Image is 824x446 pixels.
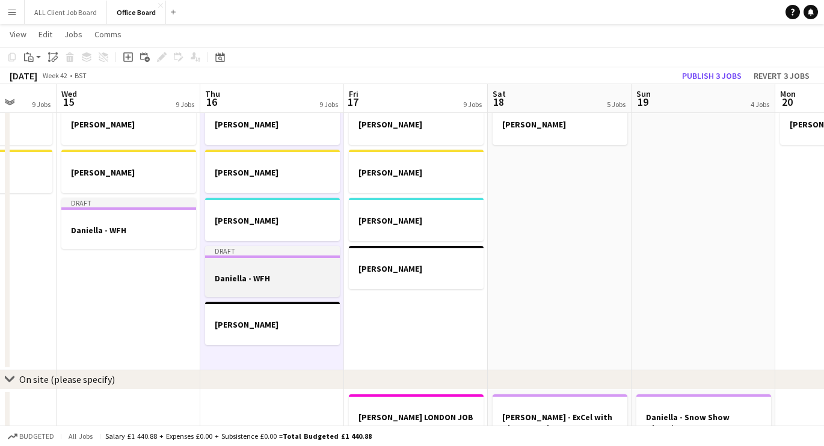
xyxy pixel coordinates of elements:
span: Comms [94,29,121,40]
button: Budgeted [6,430,56,443]
a: Jobs [60,26,87,42]
h3: [PERSON_NAME] [349,263,484,274]
app-job-card: [PERSON_NAME] [205,150,340,193]
app-job-card: [PERSON_NAME] [349,150,484,193]
div: Draft [205,246,340,255]
span: Sun [636,88,651,99]
h3: [PERSON_NAME] [205,167,340,178]
span: Fri [349,88,358,99]
h3: Daniella - WFH [61,225,196,236]
div: 9 Jobs [463,100,482,109]
div: BST [75,71,87,80]
span: Wed [61,88,77,99]
app-job-card: [PERSON_NAME] [349,198,484,241]
span: 17 [347,95,358,109]
span: 18 [491,95,506,109]
h3: [PERSON_NAME] [349,215,484,226]
h3: [PERSON_NAME] [61,167,196,178]
span: View [10,29,26,40]
span: Mon [780,88,796,99]
app-job-card: [PERSON_NAME] [493,102,627,145]
span: 19 [635,95,651,109]
span: 16 [203,95,220,109]
div: [DATE] [10,70,37,82]
span: All jobs [66,432,95,441]
app-job-card: [PERSON_NAME] [61,102,196,145]
div: 9 Jobs [32,100,51,109]
h3: [PERSON_NAME] [61,119,196,130]
app-job-card: [PERSON_NAME] [349,102,484,145]
app-job-card: DraftDaniella - WFH [61,198,196,249]
span: Jobs [64,29,82,40]
span: 15 [60,95,77,109]
h3: [PERSON_NAME] LONDON JOB SHOW [349,412,484,433]
button: Publish 3 jobs [677,68,746,84]
h3: [PERSON_NAME] [493,119,627,130]
span: Edit [38,29,52,40]
app-job-card: [PERSON_NAME] [205,302,340,345]
div: On site (please specify) [19,373,115,385]
h3: Daniella - Snow Show Olympia [636,412,771,433]
span: 20 [778,95,796,109]
span: Total Budgeted £1 440.88 [283,432,372,441]
span: Week 42 [40,71,70,80]
a: Comms [90,26,126,42]
div: 4 Jobs [751,100,769,109]
h3: [PERSON_NAME] [349,119,484,130]
h3: Daniella - WFH [205,273,340,284]
span: Sat [493,88,506,99]
button: Revert 3 jobs [749,68,814,84]
div: Draft [61,198,196,207]
app-job-card: [PERSON_NAME] [205,102,340,145]
span: Budgeted [19,432,54,441]
span: Thu [205,88,220,99]
h3: [PERSON_NAME] [205,319,340,330]
div: Salary £1 440.88 + Expenses £0.00 + Subsistence £0.00 = [105,432,372,441]
h3: [PERSON_NAME] [205,215,340,226]
h3: [PERSON_NAME] [349,167,484,178]
div: 9 Jobs [319,100,338,109]
app-job-card: DraftDaniella - WFH [205,246,340,297]
app-job-card: [PERSON_NAME] [349,246,484,289]
div: 9 Jobs [176,100,194,109]
app-job-card: [PERSON_NAME] [205,198,340,241]
button: ALL Client Job Board [25,1,107,24]
a: Edit [34,26,57,42]
app-job-card: [PERSON_NAME] [61,150,196,193]
h3: [PERSON_NAME] [205,119,340,130]
h3: [PERSON_NAME] - ExCel with Photographer [493,412,627,433]
button: Office Board [107,1,166,24]
div: 5 Jobs [607,100,626,109]
a: View [5,26,31,42]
